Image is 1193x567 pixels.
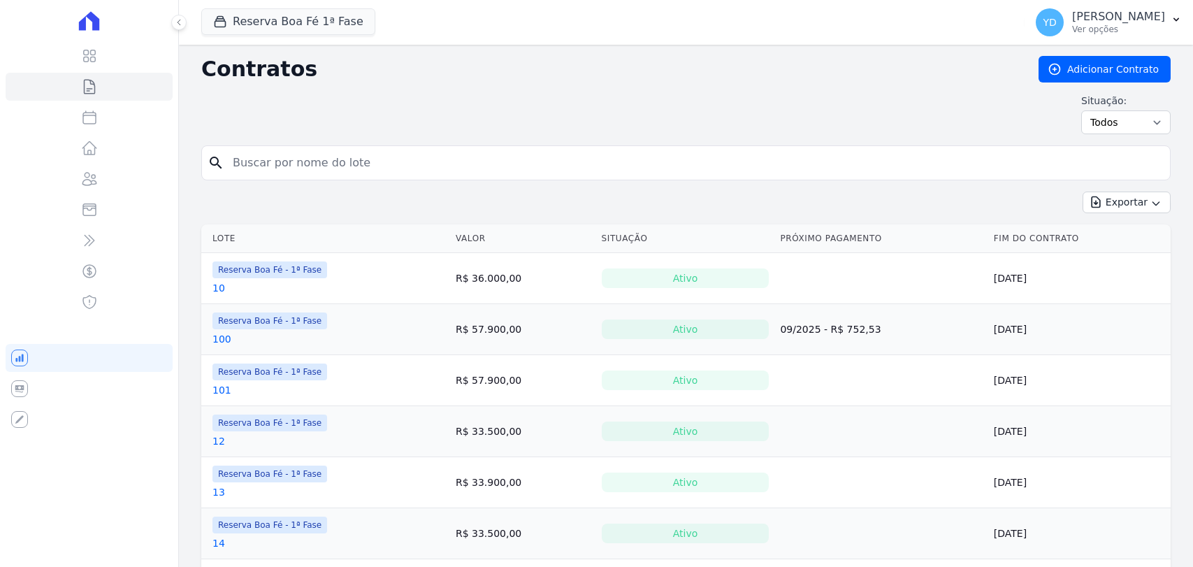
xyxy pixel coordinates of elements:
th: Próximo Pagamento [774,224,988,253]
div: Ativo [602,268,769,288]
div: Ativo [602,371,769,390]
th: Fim do Contrato [988,224,1171,253]
i: search [208,155,224,171]
td: [DATE] [988,355,1171,406]
td: R$ 33.900,00 [450,457,596,508]
td: R$ 57.900,00 [450,304,596,355]
span: Reserva Boa Fé - 1ª Fase [212,466,327,482]
th: Situação [596,224,775,253]
p: [PERSON_NAME] [1072,10,1165,24]
p: Ver opções [1072,24,1165,35]
h2: Contratos [201,57,1016,82]
span: Reserva Boa Fé - 1ª Fase [212,261,327,278]
span: Reserva Boa Fé - 1ª Fase [212,415,327,431]
span: YD [1043,17,1056,27]
div: Ativo [602,524,769,543]
input: Buscar por nome do lote [224,149,1164,177]
td: R$ 57.900,00 [450,355,596,406]
button: Reserva Boa Fé 1ª Fase [201,8,375,35]
td: R$ 36.000,00 [450,253,596,304]
td: R$ 33.500,00 [450,508,596,559]
td: [DATE] [988,406,1171,457]
th: Lote [201,224,450,253]
div: Ativo [602,473,769,492]
th: Valor [450,224,596,253]
td: [DATE] [988,304,1171,355]
label: Situação: [1081,94,1171,108]
td: R$ 33.500,00 [450,406,596,457]
a: 100 [212,332,231,346]
a: Adicionar Contrato [1039,56,1171,82]
button: YD [PERSON_NAME] Ver opções [1025,3,1193,42]
span: Reserva Boa Fé - 1ª Fase [212,517,327,533]
a: 13 [212,485,225,499]
a: 14 [212,536,225,550]
a: 12 [212,434,225,448]
td: [DATE] [988,457,1171,508]
a: 10 [212,281,225,295]
td: [DATE] [988,253,1171,304]
div: Ativo [602,320,769,339]
div: Ativo [602,422,769,441]
a: 09/2025 - R$ 752,53 [780,324,881,335]
button: Exportar [1083,192,1171,213]
span: Reserva Boa Fé - 1ª Fase [212,313,327,329]
td: [DATE] [988,508,1171,559]
span: Reserva Boa Fé - 1ª Fase [212,364,327,380]
a: 101 [212,383,231,397]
